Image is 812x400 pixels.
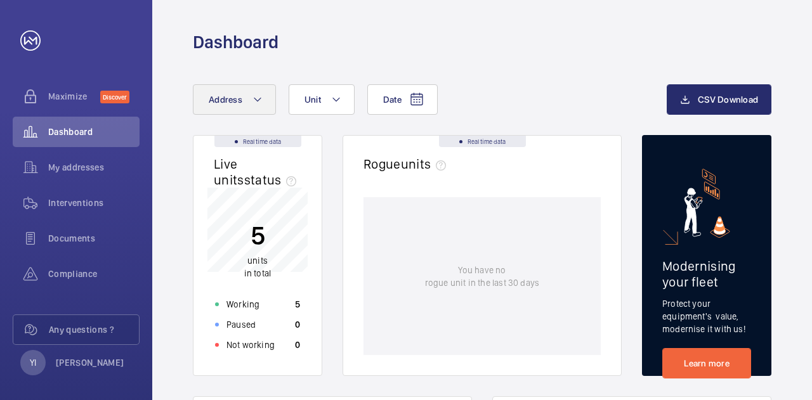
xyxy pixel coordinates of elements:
[214,136,301,147] div: Real time data
[244,254,271,280] p: in total
[214,156,301,188] h2: Live units
[401,156,452,172] span: units
[289,84,355,115] button: Unit
[295,298,300,311] p: 5
[209,94,242,105] span: Address
[244,219,271,251] p: 5
[304,94,321,105] span: Unit
[48,268,140,280] span: Compliance
[56,356,124,369] p: [PERSON_NAME]
[295,339,300,351] p: 0
[244,172,302,188] span: status
[383,94,402,105] span: Date
[49,323,139,336] span: Any questions ?
[226,298,259,311] p: Working
[698,94,758,105] span: CSV Download
[247,255,268,266] span: units
[193,84,276,115] button: Address
[425,264,539,289] p: You have no rogue unit in the last 30 days
[226,318,256,331] p: Paused
[667,84,771,115] button: CSV Download
[30,356,36,369] p: YI
[48,232,140,245] span: Documents
[662,297,751,335] p: Protect your equipment's value, modernise it with us!
[662,348,751,378] a: Learn more
[367,84,438,115] button: Date
[48,90,100,103] span: Maximize
[48,197,140,209] span: Interventions
[226,339,275,351] p: Not working
[100,91,129,103] span: Discover
[193,30,278,54] h1: Dashboard
[439,136,526,147] div: Real time data
[48,161,140,174] span: My addresses
[684,169,730,238] img: marketing-card.svg
[48,126,140,138] span: Dashboard
[295,318,300,331] p: 0
[363,156,451,172] h2: Rogue
[662,258,751,290] h2: Modernising your fleet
